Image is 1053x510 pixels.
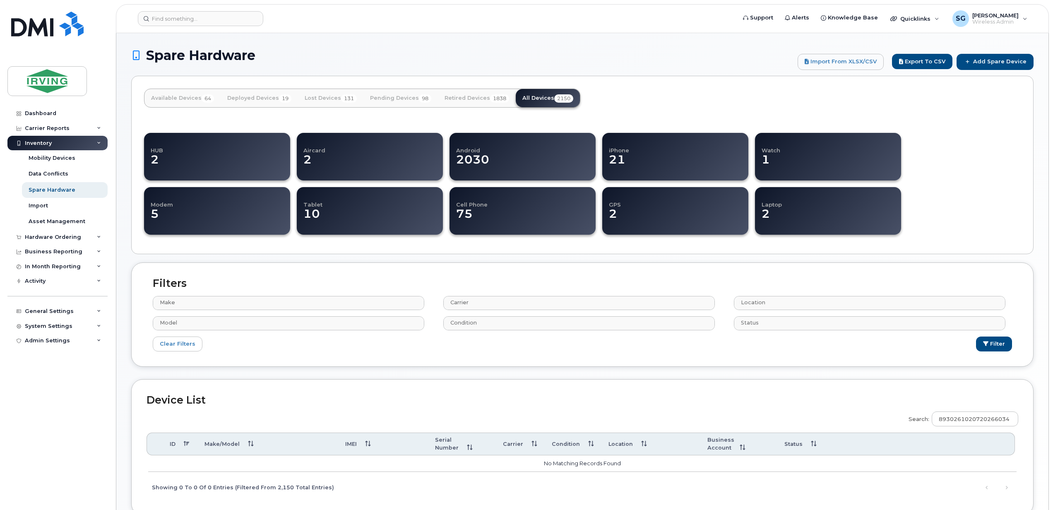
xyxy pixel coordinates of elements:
[197,433,338,456] th: Make/Model: activate to sort column ascending
[554,94,573,103] span: 2150
[903,406,1018,429] label: Search:
[147,480,334,494] div: Showing 0 to 0 of 0 entries (filtered from 2,150 total entries)
[495,433,544,456] th: Carrier: activate to sort column ascending
[762,193,901,207] h4: Laptop
[932,411,1018,426] input: Search:
[153,337,202,352] a: Clear Filters
[976,337,1012,352] button: Filter
[147,278,1018,289] h2: Filters
[1000,481,1013,494] a: Next
[419,94,431,103] span: 98
[151,193,283,207] h4: Modem
[303,207,443,229] dd: 10
[298,89,363,107] a: Lost Devices131
[148,455,1017,472] td: No matching records found
[490,94,509,103] span: 1838
[609,153,748,175] dd: 21
[601,433,700,456] th: Location: activate to sort column ascending
[428,433,495,456] th: Serial Number: activate to sort column ascending
[363,89,438,107] a: Pending Devices98
[777,433,824,456] th: Status: activate to sort column ascending
[456,153,588,175] dd: 2030
[981,481,993,494] a: Previous
[162,433,197,456] th: ID: activate to sort column descending
[151,139,290,153] h4: HUB
[762,207,901,229] dd: 2
[516,89,580,107] a: All Devices2150
[202,94,214,103] span: 64
[456,207,588,229] dd: 75
[609,139,748,153] h4: iPhone
[147,395,1018,406] h2: Device List
[892,54,952,69] button: Export to CSV
[144,89,221,107] a: Available Devices64
[338,433,428,456] th: IMEI: activate to sort column ascending
[456,193,588,207] h4: Cell Phone
[762,139,894,153] h4: Watch
[341,94,357,103] span: 131
[700,433,777,456] th: Business Account: activate to sort column ascending
[279,94,291,103] span: 19
[438,89,516,107] a: Retired Devices1838
[609,193,741,207] h4: GPS
[303,193,443,207] h4: Tablet
[131,48,793,63] h1: Spare Hardware
[609,207,741,229] dd: 2
[303,139,435,153] h4: Aircard
[456,139,588,153] h4: Android
[151,207,283,229] dd: 5
[798,54,884,70] a: Import from XLSX/CSV
[151,153,290,175] dd: 2
[303,153,435,175] dd: 2
[544,433,601,456] th: Condition: activate to sort column ascending
[762,153,894,175] dd: 1
[957,54,1034,70] a: Add Spare Device
[221,89,298,107] a: Deployed Devices19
